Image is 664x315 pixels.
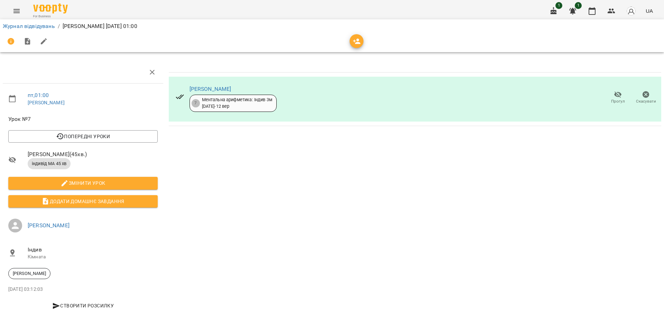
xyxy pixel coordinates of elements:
[14,179,152,187] span: Змінити урок
[192,99,200,107] div: 7
[8,286,158,293] p: [DATE] 03:12:03
[632,88,660,107] button: Скасувати
[28,150,158,159] span: [PERSON_NAME] ( 45 хв. )
[643,4,656,17] button: UA
[8,195,158,208] button: Додати домашнє завдання
[63,22,137,30] p: [PERSON_NAME] [DATE] 01:00
[611,98,625,104] span: Прогул
[636,98,656,104] span: Скасувати
[33,14,68,19] span: For Business
[646,7,653,15] span: UA
[3,22,661,30] nav: breadcrumb
[58,22,60,30] li: /
[8,130,158,143] button: Попередні уроки
[202,97,272,109] div: Ментальна арифметика: Індив 3м [DATE] - 12 вер
[8,177,158,189] button: Змінити урок
[14,132,152,141] span: Попередні уроки
[8,299,158,312] button: Створити розсилку
[14,197,152,206] span: Додати домашнє завдання
[604,88,632,107] button: Прогул
[8,3,25,19] button: Menu
[626,6,636,16] img: avatar_s.png
[28,246,158,254] span: Індив
[555,2,562,9] span: 1
[28,92,49,98] a: пт , 01:00
[190,86,231,92] a: [PERSON_NAME]
[28,100,65,105] a: [PERSON_NAME]
[575,2,582,9] span: 1
[28,254,158,260] p: Кімната
[33,3,68,13] img: Voopty Logo
[28,222,70,229] a: [PERSON_NAME]
[8,115,158,123] span: Урок №7
[9,270,50,277] span: [PERSON_NAME]
[8,268,50,279] div: [PERSON_NAME]
[3,23,55,29] a: Журнал відвідувань
[28,161,71,167] span: індивід МА 45 хв
[11,302,155,310] span: Створити розсилку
